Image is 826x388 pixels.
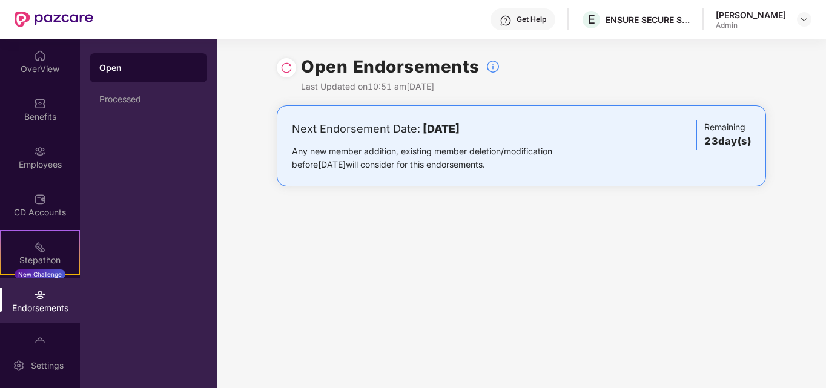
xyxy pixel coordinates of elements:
img: svg+xml;base64,PHN2ZyBpZD0iRW1wbG95ZWVzIiB4bWxucz0iaHR0cDovL3d3dy53My5vcmcvMjAwMC9zdmciIHdpZHRoPS... [34,145,46,157]
img: svg+xml;base64,PHN2ZyBpZD0iQ0RfQWNjb3VudHMiIGRhdGEtbmFtZT0iQ0QgQWNjb3VudHMiIHhtbG5zPSJodHRwOi8vd3... [34,193,46,205]
img: svg+xml;base64,PHN2ZyB4bWxucz0iaHR0cDovL3d3dy53My5vcmcvMjAwMC9zdmciIHdpZHRoPSIyMSIgaGVpZ2h0PSIyMC... [34,241,46,253]
h3: 23 day(s) [704,134,751,150]
img: New Pazcare Logo [15,12,93,27]
img: svg+xml;base64,PHN2ZyBpZD0iRW5kb3JzZW1lbnRzIiB4bWxucz0iaHR0cDovL3d3dy53My5vcmcvMjAwMC9zdmciIHdpZH... [34,289,46,301]
div: Any new member addition, existing member deletion/modification before [DATE] will consider for th... [292,145,590,171]
div: [PERSON_NAME] [716,9,786,21]
div: Last Updated on 10:51 am[DATE] [301,80,500,93]
div: Open [99,62,197,74]
img: svg+xml;base64,PHN2ZyBpZD0iSGVscC0zMngzMiIgeG1sbnM9Imh0dHA6Ly93d3cudzMub3JnLzIwMDAvc3ZnIiB3aWR0aD... [500,15,512,27]
img: svg+xml;base64,PHN2ZyBpZD0iQmVuZWZpdHMiIHhtbG5zPSJodHRwOi8vd3d3LnczLm9yZy8yMDAwL3N2ZyIgd2lkdGg9Ij... [34,97,46,110]
img: svg+xml;base64,PHN2ZyBpZD0iTXlfT3JkZXJzIiBkYXRhLW5hbWU9Ik15IE9yZGVycyIgeG1sbnM9Imh0dHA6Ly93d3cudz... [34,337,46,349]
img: svg+xml;base64,PHN2ZyBpZD0iSG9tZSIgeG1sbnM9Imh0dHA6Ly93d3cudzMub3JnLzIwMDAvc3ZnIiB3aWR0aD0iMjAiIG... [34,50,46,62]
img: svg+xml;base64,PHN2ZyBpZD0iU2V0dGluZy0yMHgyMCIgeG1sbnM9Imh0dHA6Ly93d3cudzMub3JnLzIwMDAvc3ZnIiB3aW... [13,360,25,372]
div: Processed [99,94,197,104]
img: svg+xml;base64,PHN2ZyBpZD0iRHJvcGRvd24tMzJ4MzIiIHhtbG5zPSJodHRwOi8vd3d3LnczLm9yZy8yMDAwL3N2ZyIgd2... [799,15,809,24]
div: ENSURE SECURE SERVICES PRIVATE LIMITED [606,14,690,25]
div: Settings [27,360,67,372]
div: Remaining [696,120,751,150]
img: svg+xml;base64,PHN2ZyBpZD0iUmVsb2FkLTMyeDMyIiB4bWxucz0iaHR0cDovL3d3dy53My5vcmcvMjAwMC9zdmciIHdpZH... [280,62,292,74]
div: Stepathon [1,254,79,266]
b: [DATE] [423,122,460,135]
span: E [588,12,595,27]
h1: Open Endorsements [301,53,480,80]
div: Admin [716,21,786,30]
div: Get Help [517,15,546,24]
div: Next Endorsement Date: [292,120,590,137]
img: svg+xml;base64,PHN2ZyBpZD0iSW5mb18tXzMyeDMyIiBkYXRhLW5hbWU9IkluZm8gLSAzMngzMiIgeG1sbnM9Imh0dHA6Ly... [486,59,500,74]
div: New Challenge [15,269,65,279]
